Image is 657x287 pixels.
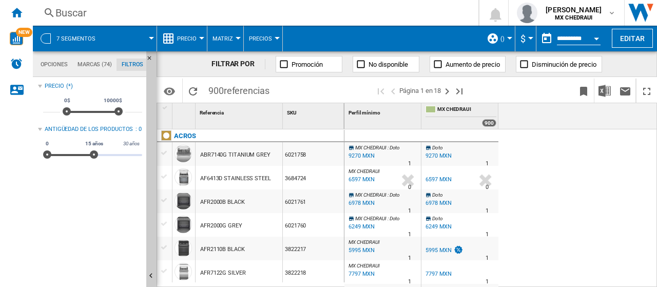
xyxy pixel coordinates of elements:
[347,151,375,161] div: Última actualización : martes, 14 de octubre de 2025 2:59
[423,103,498,129] div: MX CHEDRAUI 900 offers sold by MX CHEDRAUI
[347,198,375,208] div: Última actualización : martes, 14 de octubre de 2025 3:00
[546,5,602,15] span: [PERSON_NAME]
[375,79,387,103] button: Primera página
[536,28,557,49] button: md-calendar
[55,6,452,20] div: Buscar
[486,159,489,169] div: Tiempo de entrega : 1 día
[594,79,615,103] button: Descargar en Excel
[10,58,23,70] img: alerts-logo.svg
[283,189,344,213] div: 6021761
[432,192,443,198] span: Doto
[212,26,238,51] button: Matriz
[555,14,593,21] b: MX CHEDRAUI
[283,142,344,166] div: 6021758
[122,140,141,148] span: 30 años
[45,125,133,133] div: Antigüedad de los productos
[424,151,452,161] div: 9270 MXN
[200,261,246,285] div: AFR7122G SILVER
[520,33,526,44] span: $
[453,79,466,103] button: Última página
[35,59,72,71] md-tab-item: Opciones
[369,61,408,68] span: No disponible
[426,176,452,183] div: 6597 MXN
[200,143,270,167] div: ABR7140G TITANIUM GREY
[72,59,117,71] md-tab-item: Marcas (74)
[200,238,245,261] div: AFR2110B BLACK
[349,110,380,116] span: Perfil mínimo
[408,277,411,287] div: Tiempo de entrega : 1 día
[175,103,195,119] div: Sort None
[424,222,452,232] div: 6249 MXN
[486,253,489,263] div: Tiempo de entrega : 1 día
[500,26,510,51] button: ()
[388,216,400,221] span: : Doto
[408,253,411,263] div: Tiempo de entrega : 1 día
[136,125,142,133] div: : 0 - 15 a.
[347,245,375,256] div: Última actualización : martes, 14 de octubre de 2025 2:33
[63,97,72,105] span: 0$
[486,229,489,240] div: Tiempo de entrega : 1 día
[573,79,594,103] button: Marcar este reporte
[249,26,277,51] button: Precios
[517,3,537,23] img: profile.jpg
[355,145,387,150] span: MX CHEDRAUI
[424,245,463,256] div: 5995 MXN
[16,28,32,37] span: NEW
[283,166,344,189] div: 3684724
[276,56,342,72] button: Promoción
[198,103,282,119] div: Referencia Sort None
[424,269,452,279] div: 7797 MXN
[426,247,452,254] div: 5995 MXN
[426,152,452,159] div: 9270 MXN
[430,56,506,72] button: Aumento de precio
[56,26,106,51] button: 7 segmentos
[84,140,105,148] span: 15 años
[587,28,606,46] button: Open calendar
[349,239,380,245] span: MX CHEDRAUI
[162,26,202,51] div: Precio
[355,216,387,221] span: MX CHEDRAUI
[408,206,411,216] div: Tiempo de entrega : 1 día
[486,277,489,287] div: Tiempo de entrega : 1 día
[285,103,344,119] div: SKU Sort None
[200,167,271,190] div: AF6413D STAINLESS STEEL
[437,106,496,114] span: MX CHEDRAUI
[355,192,387,198] span: MX CHEDRAUI
[349,168,380,174] span: MX CHEDRAUI
[441,79,453,103] button: Página siguiente
[615,79,635,103] button: Enviar este reporte por correo electrónico
[453,245,463,254] img: promotionV3.png
[349,263,380,269] span: MX CHEDRAUI
[283,260,344,284] div: 3822218
[408,229,411,240] div: Tiempo de entrega : 1 día
[224,85,269,96] span: referencias
[102,97,123,105] span: 10000$
[520,26,531,51] div: $
[516,56,602,72] button: Disminución de precio
[388,192,400,198] span: : Doto
[174,130,196,142] div: Haga clic para filtrar por esa marca
[388,145,400,150] span: : Doto
[44,140,50,148] span: 0
[159,82,180,100] button: Opciones
[45,82,64,90] div: Precio
[38,26,151,51] div: 7 segmentos
[387,79,399,103] button: >Página anterior
[183,79,203,103] button: Recargar
[486,206,489,216] div: Tiempo de entrega : 1 día
[532,61,596,68] span: Disminución de precio
[612,29,653,48] button: Editar
[432,216,443,221] span: Doto
[200,110,224,116] span: Referencia
[347,175,375,185] div: Última actualización : martes, 14 de octubre de 2025 3:00
[146,51,159,70] button: Ocultar
[482,119,496,127] div: 900 offers sold by MX CHEDRAUI
[211,59,265,69] div: FILTRAR POR
[285,103,344,119] div: Sort None
[353,56,419,72] button: No disponible
[177,26,202,51] button: Precio
[347,222,375,232] div: Última actualización : martes, 14 de octubre de 2025 2:59
[426,200,452,206] div: 6978 MXN
[283,213,344,237] div: 6021760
